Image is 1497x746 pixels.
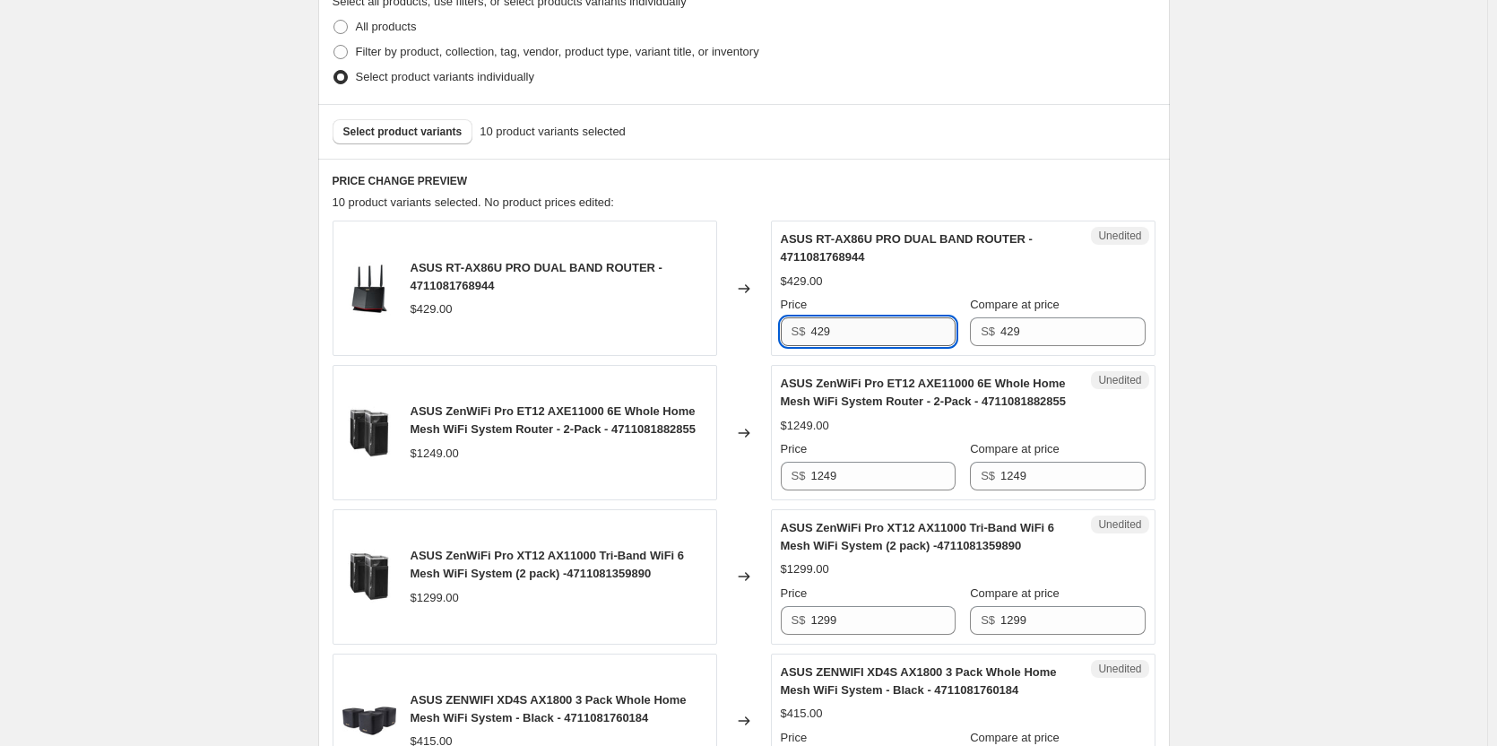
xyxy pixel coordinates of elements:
[411,589,459,607] div: $1299.00
[981,325,995,338] span: S$
[981,469,995,482] span: S$
[781,521,1055,552] span: ASUS ZenWiFi Pro XT12 AX11000 Tri-Band WiFi 6 Mesh WiFi System (2 pack) -4711081359890
[781,298,808,311] span: Price
[781,586,808,600] span: Price
[792,325,806,338] span: S$
[356,45,759,58] span: Filter by product, collection, tag, vendor, product type, variant title, or inventory
[970,298,1060,311] span: Compare at price
[333,195,614,209] span: 10 product variants selected. No product prices edited:
[792,469,806,482] span: S$
[411,300,453,318] div: $429.00
[981,613,995,627] span: S$
[1098,373,1141,387] span: Unedited
[342,262,396,316] img: RT-AX86UPro_80x.jpg
[333,174,1155,188] h6: PRICE CHANGE PREVIEW
[1098,229,1141,243] span: Unedited
[781,273,823,291] div: $429.00
[970,586,1060,600] span: Compare at price
[411,404,697,436] span: ASUS ZenWiFi Pro ET12 AXE11000 6E Whole Home Mesh WiFi System Router - 2-Pack - 4711081882855
[343,125,463,139] span: Select product variants
[970,731,1060,744] span: Compare at price
[356,70,534,83] span: Select product variants individually
[781,417,829,435] div: $1249.00
[792,613,806,627] span: S$
[411,261,662,292] span: ASUS RT-AX86U PRO DUAL BAND ROUTER - 4711081768944
[781,705,823,723] div: $415.00
[781,232,1033,264] span: ASUS RT-AX86U PRO DUAL BAND ROUTER - 4711081768944
[781,665,1057,697] span: ASUS ZENWIFI XD4S AX1800 3 Pack Whole Home Mesh WiFi System - Black - 4711081760184
[781,377,1067,408] span: ASUS ZenWiFi Pro ET12 AXE11000 6E Whole Home Mesh WiFi System Router - 2-Pack - 4711081882855
[781,731,808,744] span: Price
[342,550,396,603] img: 4711081359890_80x.jpg
[356,20,417,33] span: All products
[781,442,808,455] span: Price
[970,442,1060,455] span: Compare at price
[1098,517,1141,532] span: Unedited
[411,693,687,724] span: ASUS ZENWIFI XD4S AX1800 3 Pack Whole Home Mesh WiFi System - Black - 4711081760184
[480,123,626,141] span: 10 product variants selected
[781,560,829,578] div: $1299.00
[1098,662,1141,676] span: Unedited
[411,445,459,463] div: $1249.00
[333,119,473,144] button: Select product variants
[342,406,396,460] img: 4711081882855_80x.jpg
[411,549,685,580] span: ASUS ZenWiFi Pro XT12 AX11000 Tri-Band WiFi 6 Mesh WiFi System (2 pack) -4711081359890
